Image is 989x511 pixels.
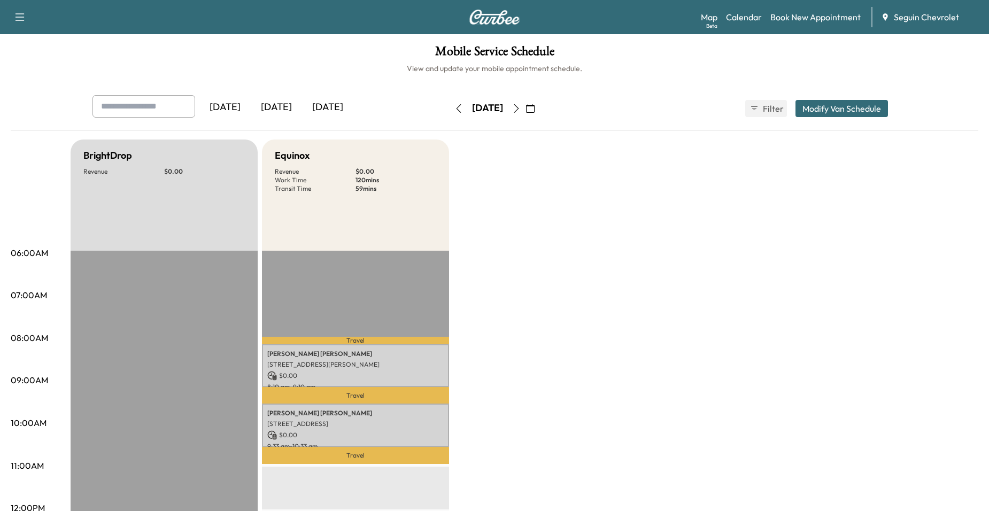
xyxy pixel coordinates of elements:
[267,371,444,381] p: $ 0.00
[83,148,132,163] h5: BrightDrop
[267,360,444,369] p: [STREET_ADDRESS][PERSON_NAME]
[356,167,436,176] p: $ 0.00
[745,100,787,117] button: Filter
[11,416,47,429] p: 10:00AM
[356,184,436,193] p: 59 mins
[262,337,449,344] p: Travel
[11,374,48,386] p: 09:00AM
[472,102,503,115] div: [DATE]
[251,95,302,120] div: [DATE]
[701,11,717,24] a: MapBeta
[302,95,353,120] div: [DATE]
[275,184,356,193] p: Transit Time
[262,447,449,464] p: Travel
[11,331,48,344] p: 08:00AM
[164,167,245,176] p: $ 0.00
[11,289,47,301] p: 07:00AM
[267,350,444,358] p: [PERSON_NAME] [PERSON_NAME]
[267,383,444,391] p: 8:10 am - 9:10 am
[275,148,310,163] h5: Equinox
[275,167,356,176] p: Revenue
[763,102,782,115] span: Filter
[262,387,449,404] p: Travel
[267,430,444,440] p: $ 0.00
[11,63,978,74] h6: View and update your mobile appointment schedule.
[83,167,164,176] p: Revenue
[267,420,444,428] p: [STREET_ADDRESS]
[894,11,959,24] span: Seguin Chevrolet
[267,409,444,417] p: [PERSON_NAME] [PERSON_NAME]
[11,246,48,259] p: 06:00AM
[11,459,44,472] p: 11:00AM
[726,11,762,24] a: Calendar
[469,10,520,25] img: Curbee Logo
[356,176,436,184] p: 120 mins
[11,45,978,63] h1: Mobile Service Schedule
[199,95,251,120] div: [DATE]
[795,100,888,117] button: Modify Van Schedule
[275,176,356,184] p: Work Time
[770,11,861,24] a: Book New Appointment
[706,22,717,30] div: Beta
[267,442,444,451] p: 9:33 am - 10:33 am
